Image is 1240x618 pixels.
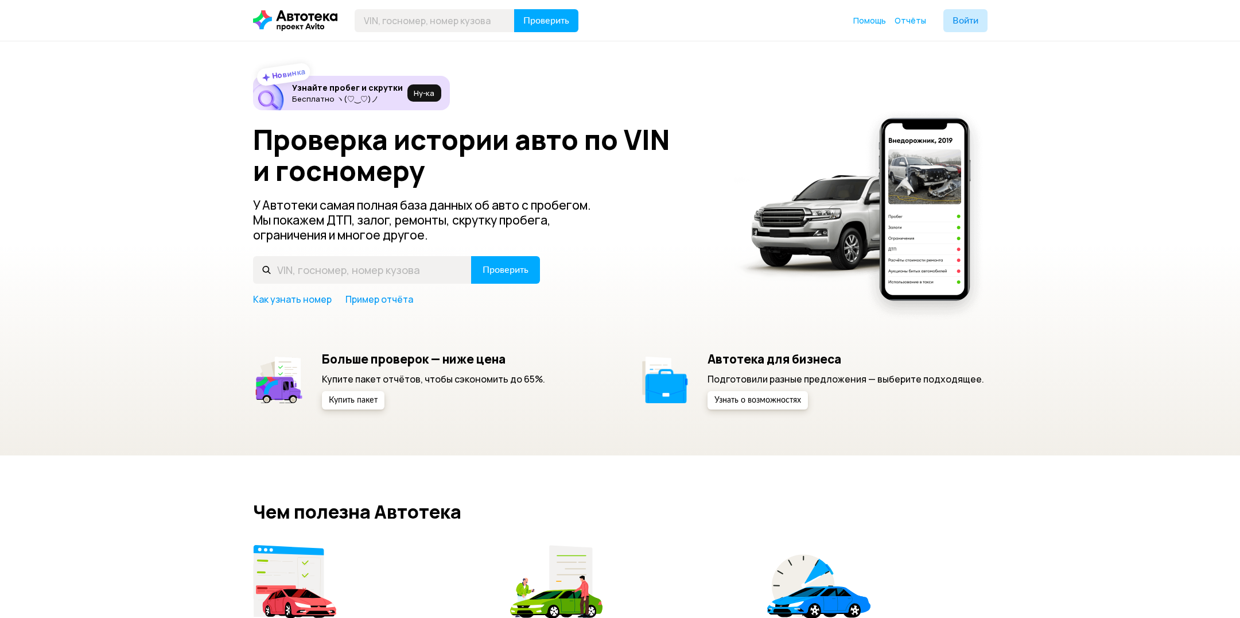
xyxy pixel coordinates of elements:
[895,15,926,26] a: Отчёты
[253,293,332,306] a: Как узнать номер
[253,501,988,522] h2: Чем полезна Автотека
[483,265,528,275] span: Проверить
[953,16,978,25] span: Войти
[253,256,472,284] input: VIN, госномер, номер кузова
[471,256,540,284] button: Проверить
[253,198,610,242] p: У Автотеки самая полная база данных об авто с пробегом. Мы покажем ДТП, залог, ремонты, скрутку п...
[514,9,578,32] button: Проверить
[853,15,886,26] a: Помощь
[943,9,988,32] button: Войти
[253,124,720,186] h1: Проверка истории авто по VIN и госномеру
[322,373,545,385] p: Купите пакет отчётов, чтобы сэкономить до 65%.
[714,396,801,404] span: Узнать о возможностях
[414,88,434,98] span: Ну‑ка
[523,16,569,25] span: Проверить
[292,94,403,103] p: Бесплатно ヽ(♡‿♡)ノ
[322,391,384,410] button: Купить пакет
[708,352,984,366] h5: Автотека для бизнеса
[292,83,403,93] h6: Узнайте пробег и скрутки
[322,352,545,366] h5: Больше проверок — ниже цена
[708,373,984,385] p: Подготовили разные предложения — выберите подходящее.
[329,396,378,404] span: Купить пакет
[708,391,808,410] button: Узнать о возможностях
[271,66,306,81] strong: Новинка
[355,9,515,32] input: VIN, госномер, номер кузова
[345,293,413,306] a: Пример отчёта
